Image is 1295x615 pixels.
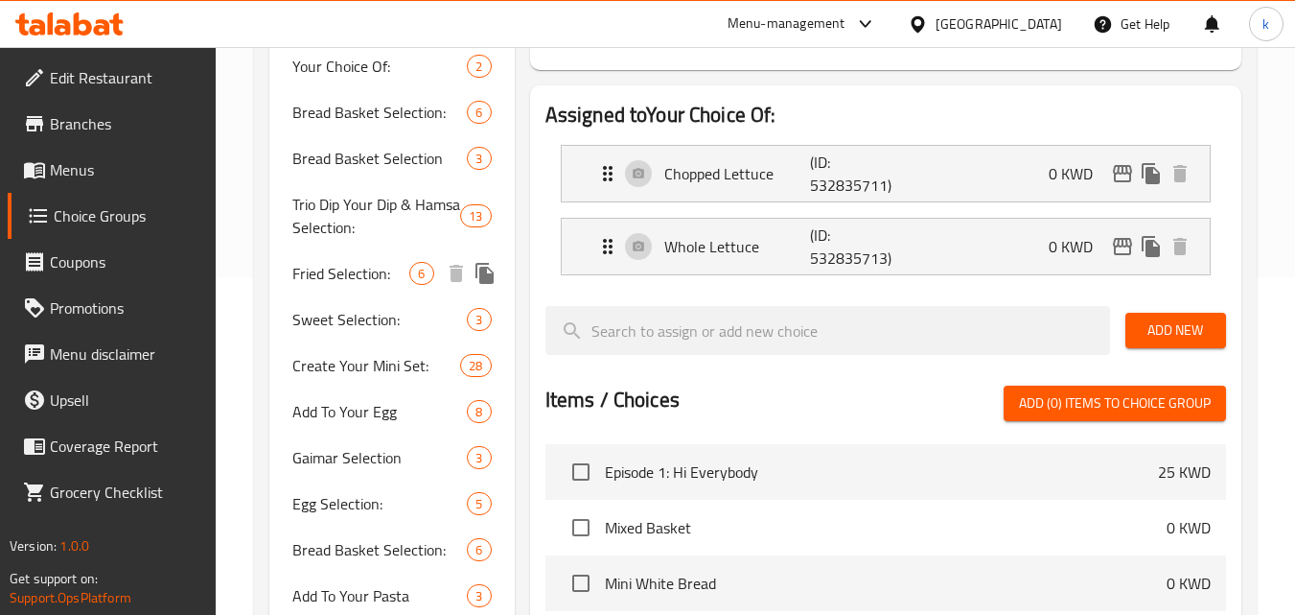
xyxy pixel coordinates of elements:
p: 0 KWD [1167,516,1211,539]
span: Select choice [561,508,601,548]
a: Support.OpsPlatform [10,585,131,610]
span: Mixed Basket [605,516,1167,539]
span: 8 [468,403,490,421]
p: Whole Lettuce [664,235,811,258]
span: Add (0) items to choice group [1019,391,1211,415]
a: Coverage Report [8,423,217,469]
a: Branches [8,101,217,147]
span: Menu disclaimer [50,343,201,366]
div: Add To Your Egg8 [269,389,514,435]
a: Choice Groups [8,193,217,239]
a: Upsell [8,377,217,423]
span: Branches [50,112,201,135]
span: Promotions [50,296,201,319]
span: Upsell [50,389,201,412]
p: 0 KWD [1049,235,1108,258]
span: Grocery Checklist [50,481,201,504]
span: 5 [468,495,490,513]
span: Edit Restaurant [50,66,201,89]
span: Bread Basket Selection [292,147,467,170]
span: Add To Your Pasta [292,584,467,607]
span: Fried Selection: [292,262,409,285]
span: Select choice [561,563,601,603]
div: Choices [467,400,491,423]
div: Your Choice Of:2 [269,43,514,89]
span: 6 [468,104,490,122]
span: 28 [461,357,490,375]
div: Choices [467,147,491,170]
span: Bread Basket Selection: [292,538,467,561]
div: Sweet Selection:3 [269,296,514,343]
span: Coverage Report [50,435,201,458]
p: 0 KWD [1049,162,1108,185]
button: edit [1108,232,1137,261]
button: edit [1108,159,1137,188]
a: Menu disclaimer [8,331,217,377]
p: 0 KWD [1167,572,1211,595]
div: Egg Selection:5 [269,481,514,527]
div: Menu-management [728,12,845,35]
p: Chopped Lettuce [664,162,811,185]
div: Choices [467,55,491,78]
input: search [545,306,1110,355]
span: Add New [1141,319,1211,343]
div: Gaimar Selection3 [269,435,514,481]
button: duplicate [471,259,499,288]
div: Choices [467,446,491,469]
span: Create Your Mini Set: [292,354,460,377]
span: 3 [468,311,490,329]
button: Add New [1125,313,1226,348]
a: Coupons [8,239,217,285]
span: Episode 1: Hi Everybody [605,461,1158,484]
div: Choices [409,262,433,285]
span: Get support on: [10,566,98,591]
button: Add (0) items to choice group [1004,386,1226,421]
div: Create Your Mini Set:28 [269,343,514,389]
h2: Assigned to Your Choice Of: [545,101,1226,130]
div: Choices [467,308,491,331]
span: Bread Basket Selection: [292,101,467,124]
a: Grocery Checklist [8,469,217,515]
span: Version: [10,533,57,558]
p: (ID: 532835713) [810,224,908,270]
span: Egg Selection: [292,492,467,515]
div: Choices [467,584,491,607]
button: duplicate [1137,232,1166,261]
div: Expand [562,219,1210,274]
span: 1.0.0 [59,533,89,558]
span: Sweet Selection: [292,308,467,331]
span: 3 [468,587,490,605]
li: Expand [545,137,1226,210]
span: Select choice [561,452,601,492]
div: Choices [467,492,491,515]
div: Bread Basket Selection3 [269,135,514,181]
p: (ID: 532835711) [810,151,908,197]
span: Menus [50,158,201,181]
span: 6 [410,265,432,283]
button: delete [442,259,471,288]
a: Edit Restaurant [8,55,217,101]
span: Add To Your Egg [292,400,467,423]
div: Fried Selection:6deleteduplicate [269,250,514,296]
span: 3 [468,449,490,467]
span: Your Choice Of: [292,55,467,78]
span: Choice Groups [54,204,201,227]
a: Menus [8,147,217,193]
span: Coupons [50,250,201,273]
button: duplicate [1137,159,1166,188]
span: 3 [468,150,490,168]
a: Promotions [8,285,217,331]
span: Trio Dip Your Dip & Hamsa Selection: [292,193,460,239]
div: Bread Basket Selection:6 [269,89,514,135]
span: Mini White Bread [605,572,1167,595]
p: 25 KWD [1158,461,1211,484]
span: 2 [468,58,490,76]
div: Expand [562,146,1210,201]
div: Trio Dip Your Dip & Hamsa Selection:13 [269,181,514,250]
div: [GEOGRAPHIC_DATA] [936,13,1062,35]
span: 6 [468,541,490,559]
button: delete [1166,232,1194,261]
div: Choices [467,101,491,124]
div: Bread Basket Selection:6 [269,527,514,573]
span: k [1262,13,1269,35]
